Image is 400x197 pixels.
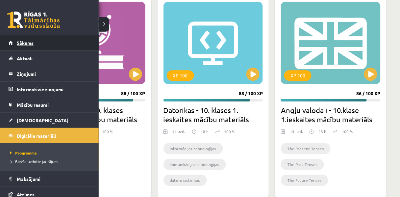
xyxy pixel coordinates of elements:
[172,128,186,138] div: 14 uzd.
[281,105,381,124] h2: Angļu valoda i - 10.klase 1.ieskaites mācību materiāls
[281,175,328,186] li: The Future Tenses
[163,143,223,154] li: informācijas tehnoloģijas
[9,35,90,50] a: Sākums
[318,128,326,134] p: 23 h
[9,171,90,186] a: Maksājumi
[290,128,303,138] div: 14 uzd.
[7,12,60,28] a: Rīgas 1. Tālmācības vidusskola
[102,128,113,134] p: 100 %
[9,51,90,66] a: Aktuāli
[17,171,90,186] legend: Maksājumi
[167,70,194,81] div: XP 100
[163,159,226,170] li: komunikācijas tehnoloģijas
[8,150,92,156] a: Programma
[9,128,90,143] a: Digitālie materiāli
[8,150,37,155] span: Programma
[163,105,263,124] h2: Datorikas - 10. klases 1. ieskaites mācību materiāls
[17,117,68,123] span: [DEMOGRAPHIC_DATA]
[342,128,353,134] p: 100 %
[201,128,209,134] p: 18 h
[9,66,90,81] a: Ziņojumi
[224,128,236,134] p: 100 %
[9,113,90,128] a: [DEMOGRAPHIC_DATA]
[8,158,92,164] a: Biežāk uzdotie jautājumi
[281,159,324,170] li: The Past Tenses
[9,82,90,97] a: Informatīvie ziņojumi
[17,82,90,97] legend: Informatīvie ziņojumi
[281,143,331,154] li: The Present Tenses
[17,133,56,139] span: Digitālie materiāli
[17,40,34,46] span: Sākums
[17,102,49,108] span: Mācību resursi
[163,175,207,186] li: datoru sistēmas
[17,55,33,61] span: Aktuāli
[284,70,312,81] div: XP 100
[9,97,90,112] a: Mācību resursi
[17,66,90,81] legend: Ziņojumi
[8,159,59,164] span: Biežāk uzdotie jautājumi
